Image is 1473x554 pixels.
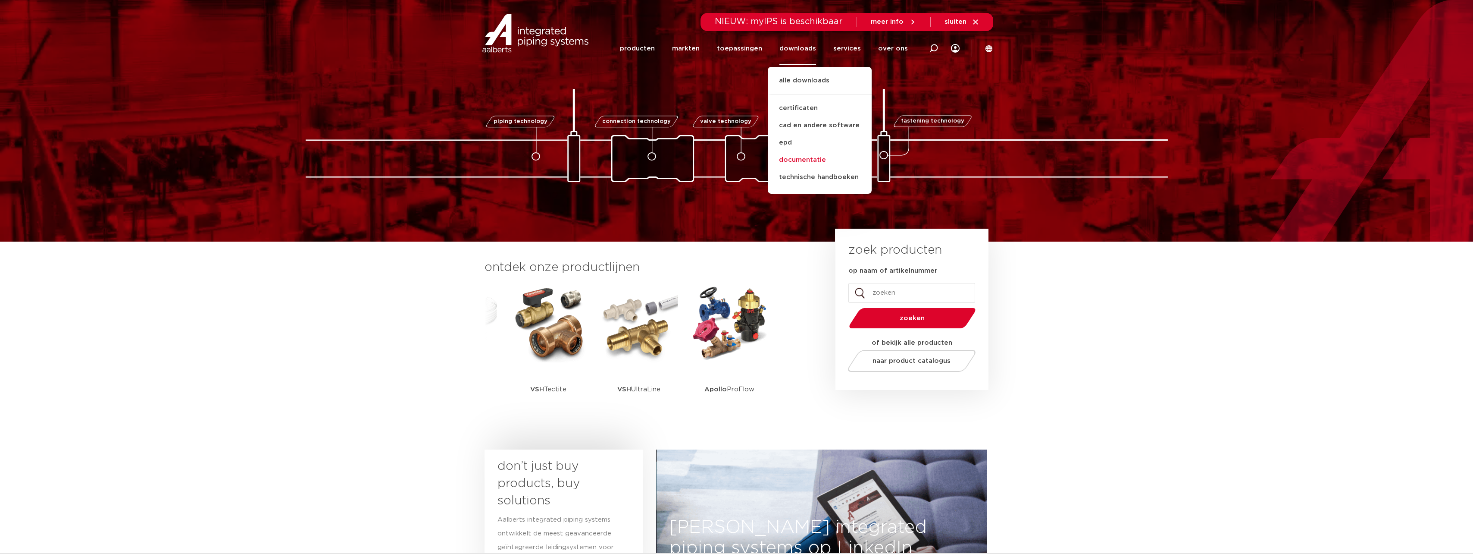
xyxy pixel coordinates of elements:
[704,362,754,416] p: ProFlow
[715,17,843,26] span: NIEUW: myIPS is beschikbaar
[617,386,631,393] strong: VSH
[944,19,966,25] span: sluiten
[768,100,872,117] a: certificaten
[620,32,655,65] a: producten
[768,169,872,186] a: technische handboeken
[833,32,861,65] a: services
[530,362,566,416] p: Tectite
[700,119,751,124] span: valve technology
[510,285,587,416] a: VSHTectite
[530,386,544,393] strong: VSH
[848,267,937,275] label: op naam of artikelnummer
[617,362,660,416] p: UltraLine
[768,76,872,94] a: alle downloads
[768,134,872,151] a: epd
[871,19,904,25] span: meer info
[845,307,979,329] button: zoeken
[872,340,952,346] strong: of bekijk alle producten
[871,18,916,26] a: meer info
[779,32,816,65] a: downloads
[672,32,700,65] a: markten
[494,119,547,124] span: piping technology
[485,259,806,276] h3: ontdek onze productlijnen
[878,32,908,65] a: over ons
[717,32,762,65] a: toepassingen
[848,242,942,259] h3: zoek producten
[620,32,908,65] nav: Menu
[691,285,768,416] a: ApolloProFlow
[600,285,678,416] a: VSHUltraLine
[768,117,872,134] a: cad en andere software
[951,31,960,66] div: my IPS
[871,315,954,321] span: zoeken
[901,119,964,124] span: fastening technology
[848,283,975,303] input: zoeken
[704,386,727,393] strong: Apollo
[873,358,951,364] span: naar product catalogus
[768,151,872,169] a: documentatie
[845,350,978,372] a: naar product catalogus
[944,18,979,26] a: sluiten
[497,458,615,510] h3: don’t just buy products, buy solutions
[602,119,670,124] span: connection technology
